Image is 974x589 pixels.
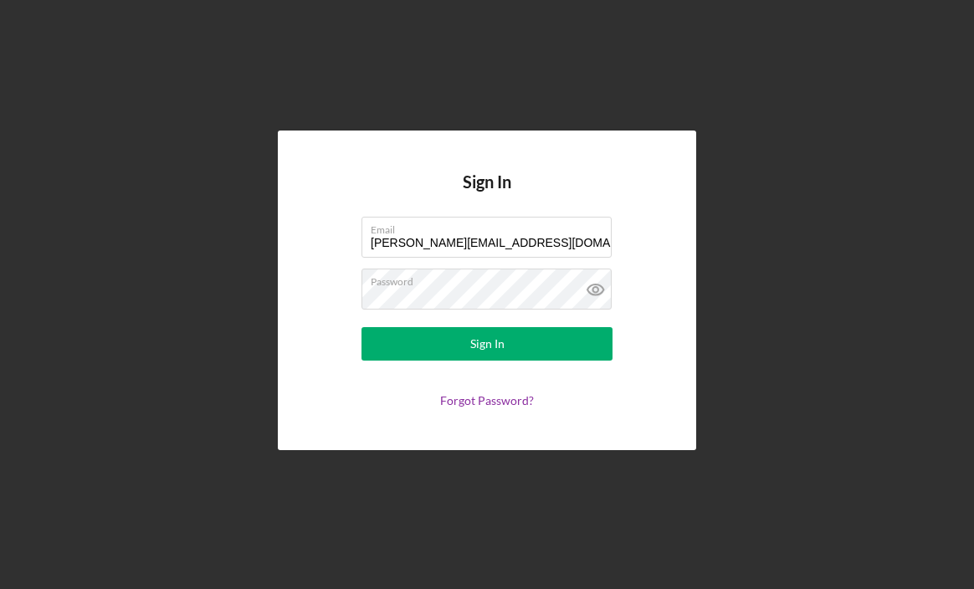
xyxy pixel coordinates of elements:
h4: Sign In [463,172,511,217]
div: Sign In [470,327,505,361]
label: Email [371,218,612,236]
a: Forgot Password? [440,393,534,407]
label: Password [371,269,612,288]
button: Sign In [361,327,613,361]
